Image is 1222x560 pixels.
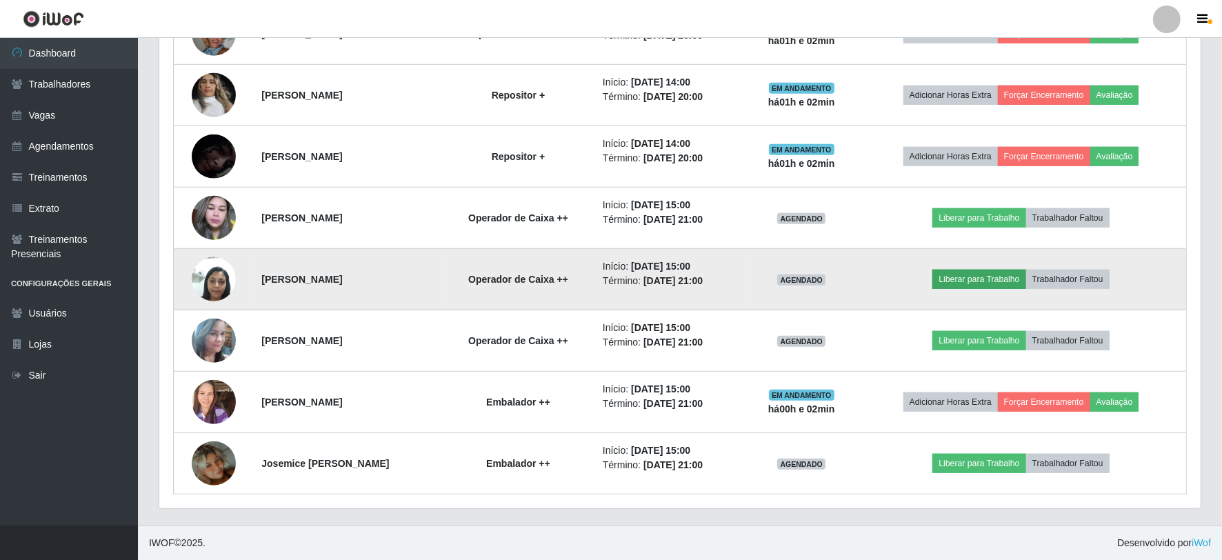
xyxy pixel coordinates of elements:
time: [DATE] 15:00 [631,445,690,456]
img: 1683770959203.jpeg [192,301,236,380]
li: Término: [603,335,739,350]
strong: [PERSON_NAME] [261,90,342,101]
time: [DATE] 21:00 [643,459,703,470]
button: Adicionar Horas Extra [903,86,998,105]
button: Liberar para Trabalho [932,331,1025,350]
time: [DATE] 15:00 [631,261,690,272]
strong: [PERSON_NAME] [261,274,342,285]
button: Adicionar Horas Extra [903,147,998,166]
time: [DATE] 21:00 [643,275,703,286]
li: Início: [603,75,739,90]
strong: Operador de Caixa ++ [468,212,568,223]
strong: Josemice [PERSON_NAME] [261,458,389,469]
strong: [PERSON_NAME] [261,335,342,346]
time: [DATE] 15:00 [631,383,690,394]
time: [DATE] 20:00 [643,152,703,163]
time: [DATE] 21:00 [643,337,703,348]
strong: há 01 h e 02 min [768,35,835,46]
time: [DATE] 14:00 [631,138,690,149]
span: IWOF [149,537,174,548]
strong: Operador de Caixa ++ [468,335,568,346]
li: Término: [603,274,739,288]
strong: Repositor + [492,151,545,162]
time: [DATE] 15:00 [631,199,690,210]
button: Trabalhador Faltou [1026,454,1110,473]
button: Trabalhador Faltou [1026,208,1110,228]
span: Desenvolvido por [1117,536,1211,550]
li: Término: [603,212,739,227]
button: Trabalhador Faltou [1026,331,1110,350]
time: [DATE] 21:00 [643,398,703,409]
li: Término: [603,458,739,472]
button: Avaliação [1090,147,1139,166]
img: 1741955562946.jpeg [192,424,236,503]
span: EM ANDAMENTO [769,83,834,94]
span: AGENDADO [777,274,825,286]
strong: Operador de Caixa ++ [468,274,568,285]
strong: Repositor + [492,90,545,101]
span: EM ANDAMENTO [769,390,834,401]
strong: [PERSON_NAME] [261,28,342,39]
button: Liberar para Trabalho [932,454,1025,473]
button: Adicionar Horas Extra [903,392,998,412]
img: 1757457888035.jpeg [192,109,236,205]
span: AGENDADO [777,459,825,470]
time: [DATE] 15:00 [631,322,690,333]
button: Forçar Encerramento [998,392,1090,412]
img: 1698344474224.jpeg [192,372,236,431]
li: Início: [603,137,739,151]
span: EM ANDAMENTO [769,144,834,155]
img: 1744396836120.jpeg [192,66,236,124]
strong: há 00 h e 02 min [768,403,835,414]
button: Avaliação [1090,86,1139,105]
span: AGENDADO [777,213,825,224]
li: Início: [603,259,739,274]
img: CoreUI Logo [23,10,84,28]
li: Início: [603,321,739,335]
button: Forçar Encerramento [998,147,1090,166]
li: Início: [603,382,739,397]
strong: [PERSON_NAME] [261,397,342,408]
strong: há 01 h e 02 min [768,158,835,169]
button: Trabalhador Faltou [1026,270,1110,289]
li: Início: [603,443,739,458]
strong: Embalador ++ [486,397,550,408]
strong: [PERSON_NAME] [261,212,342,223]
li: Término: [603,90,739,104]
time: [DATE] 21:00 [643,214,703,225]
strong: Embalador ++ [486,458,550,469]
strong: Operador de Caixa + [471,28,565,39]
span: AGENDADO [777,336,825,347]
time: [DATE] 14:00 [631,77,690,88]
strong: há 01 h e 02 min [768,97,835,108]
button: Liberar para Trabalho [932,270,1025,289]
button: Forçar Encerramento [998,86,1090,105]
button: Liberar para Trabalho [932,208,1025,228]
a: iWof [1192,537,1211,548]
img: 1678454090194.jpeg [192,250,236,308]
li: Término: [603,397,739,411]
span: © 2025 . [149,536,206,550]
button: Avaliação [1090,392,1139,412]
img: 1634907805222.jpeg [192,189,236,248]
li: Término: [603,151,739,166]
time: [DATE] 20:00 [643,91,703,102]
li: Início: [603,198,739,212]
strong: [PERSON_NAME] [261,151,342,162]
